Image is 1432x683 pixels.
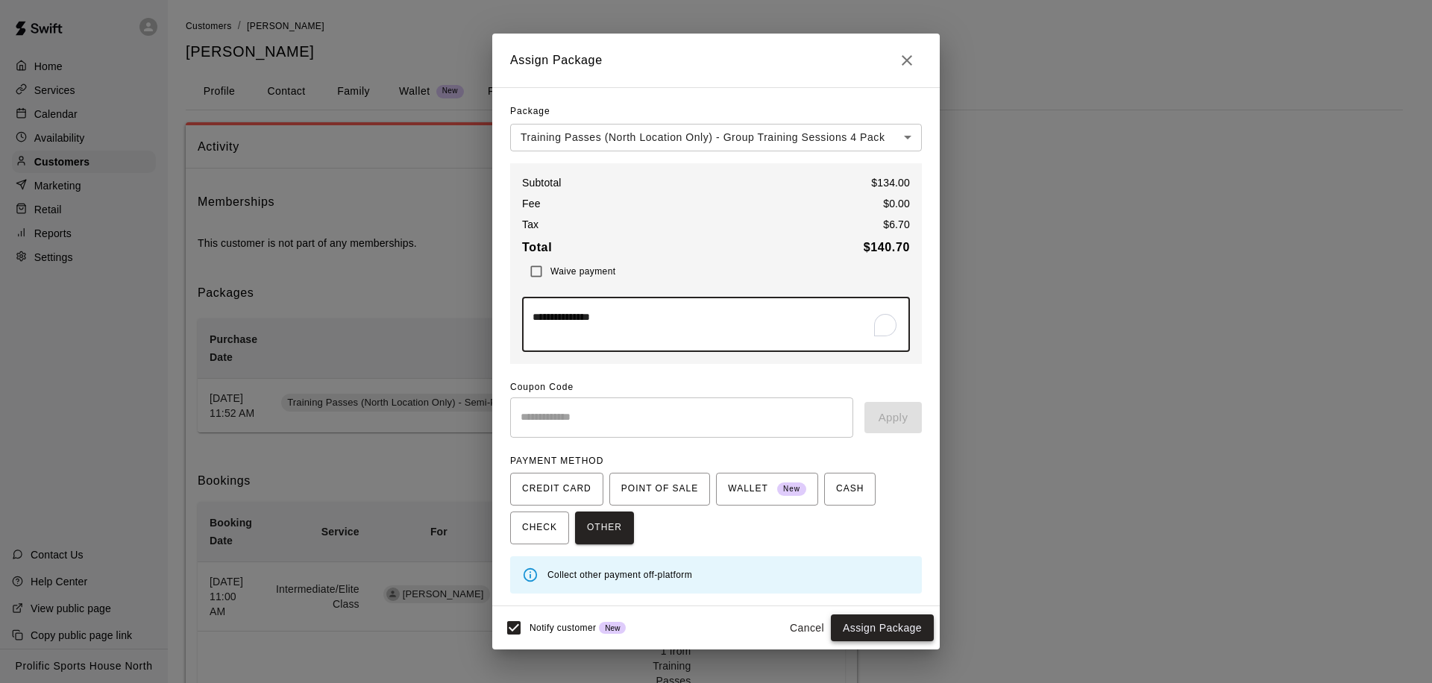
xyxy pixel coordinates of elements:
span: POINT OF SALE [621,477,698,501]
button: CHECK [510,512,569,544]
button: CASH [824,473,876,506]
span: New [599,624,626,632]
button: POINT OF SALE [609,473,710,506]
span: Package [510,100,550,124]
span: WALLET [728,477,806,501]
div: Training Passes (North Location Only) - Group Training Sessions 4 Pack [510,124,922,151]
h2: Assign Package [492,34,940,87]
button: CREDIT CARD [510,473,603,506]
b: Total [522,241,552,254]
span: Waive payment [550,266,615,277]
span: Collect other payment off-platform [547,570,692,580]
p: $ 6.70 [883,217,910,232]
button: Assign Package [831,614,934,642]
b: $ 140.70 [864,241,910,254]
span: CREDIT CARD [522,477,591,501]
span: Coupon Code [510,376,922,400]
p: Subtotal [522,175,562,190]
p: $ 0.00 [883,196,910,211]
button: WALLET New [716,473,818,506]
button: Close [892,45,922,75]
span: CASH [836,477,864,501]
span: OTHER [587,516,622,540]
p: Fee [522,196,541,211]
span: New [777,479,806,500]
p: Tax [522,217,538,232]
span: PAYMENT METHOD [510,456,603,466]
button: Cancel [783,614,831,642]
p: $ 134.00 [871,175,910,190]
textarea: To enrich screen reader interactions, please activate Accessibility in Grammarly extension settings [533,309,899,339]
span: Notify customer [530,623,596,633]
button: OTHER [575,512,634,544]
span: CHECK [522,516,557,540]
